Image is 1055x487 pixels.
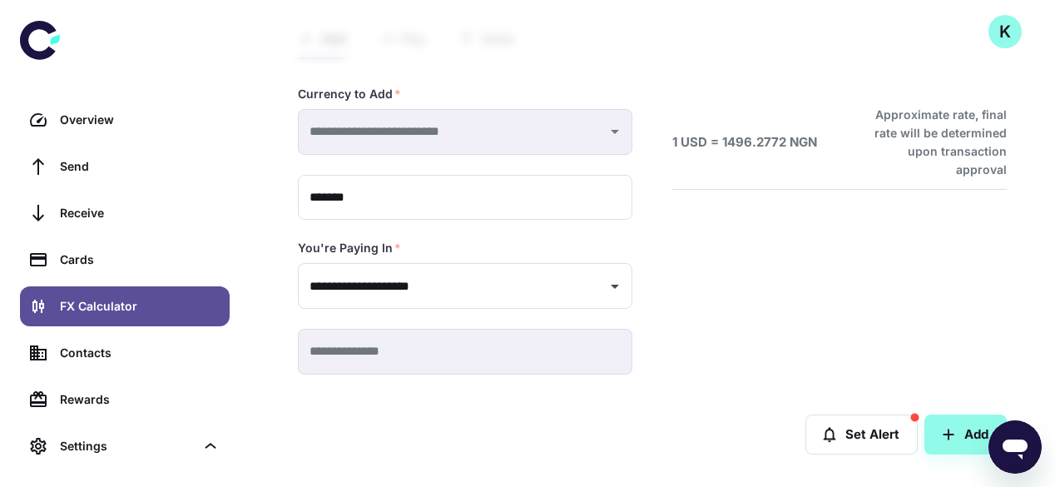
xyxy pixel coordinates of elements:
[20,286,230,326] a: FX Calculator
[298,86,401,102] label: Currency to Add
[20,426,230,466] div: Settings
[924,415,1007,455] button: Add
[20,240,230,280] a: Cards
[20,380,230,420] a: Rewards
[672,133,817,152] h6: 1 USD = 1496.2772 NGN
[60,344,220,362] div: Contacts
[856,106,1007,179] h6: Approximate rate, final rate will be determined upon transaction approval
[805,415,918,455] button: Set Alert
[60,157,220,176] div: Send
[298,240,401,256] label: You're Paying In
[20,333,230,373] a: Contacts
[20,193,230,233] a: Receive
[603,275,627,298] button: Open
[60,297,220,316] div: FX Calculator
[60,437,195,455] div: Settings
[60,390,220,409] div: Rewards
[60,204,220,222] div: Receive
[20,147,230,186] a: Send
[988,420,1042,474] iframe: Button to launch messaging window
[988,15,1022,48] button: K
[60,111,220,129] div: Overview
[20,100,230,140] a: Overview
[60,251,220,269] div: Cards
